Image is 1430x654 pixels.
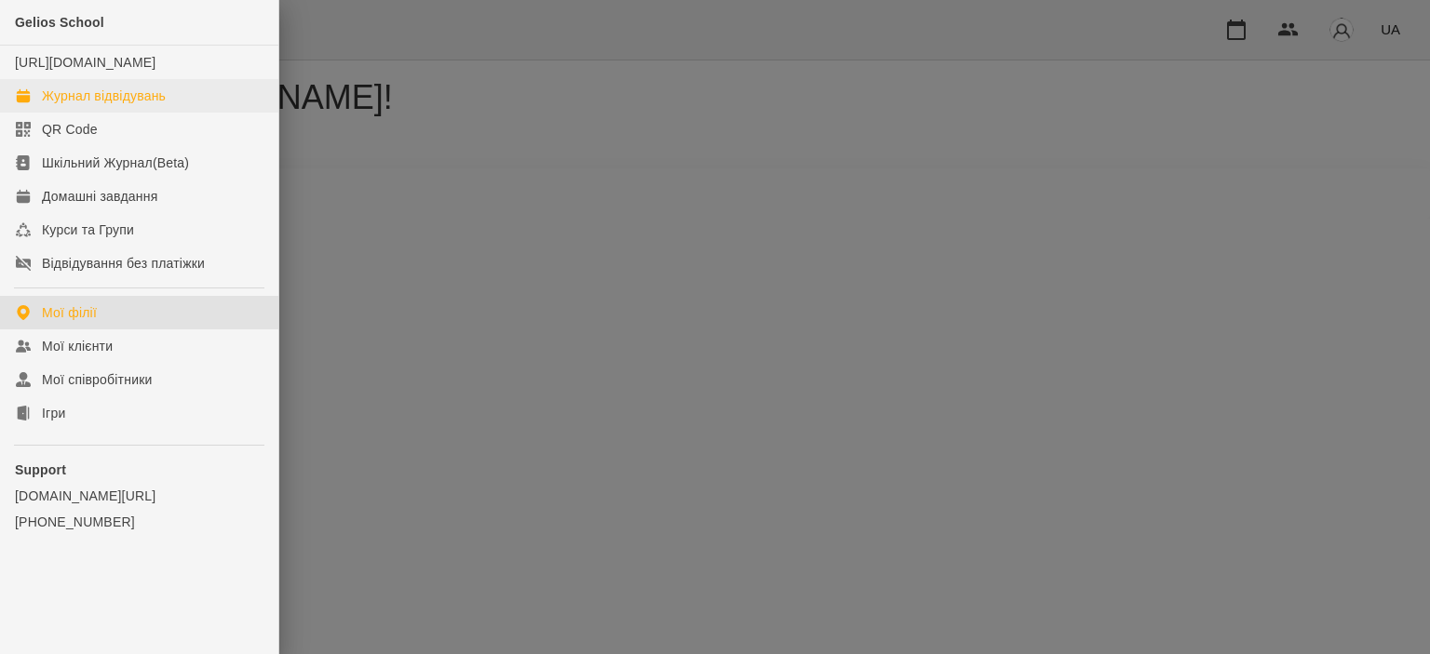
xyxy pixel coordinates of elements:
div: Журнал відвідувань [42,87,166,105]
span: Gelios School [15,15,104,30]
div: Ігри [42,404,65,422]
a: [URL][DOMAIN_NAME] [15,55,155,70]
div: QR Code [42,120,98,139]
div: Домашні завдання [42,187,157,206]
div: Мої філії [42,303,97,322]
div: Шкільний Журнал(Beta) [42,153,189,172]
p: Support [15,460,263,479]
div: Мої співробітники [42,370,153,389]
div: Відвідування без платіжки [42,254,205,273]
a: [PHONE_NUMBER] [15,513,263,531]
div: Мої клієнти [42,337,113,355]
a: [DOMAIN_NAME][URL] [15,487,263,505]
div: Курси та Групи [42,220,134,239]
